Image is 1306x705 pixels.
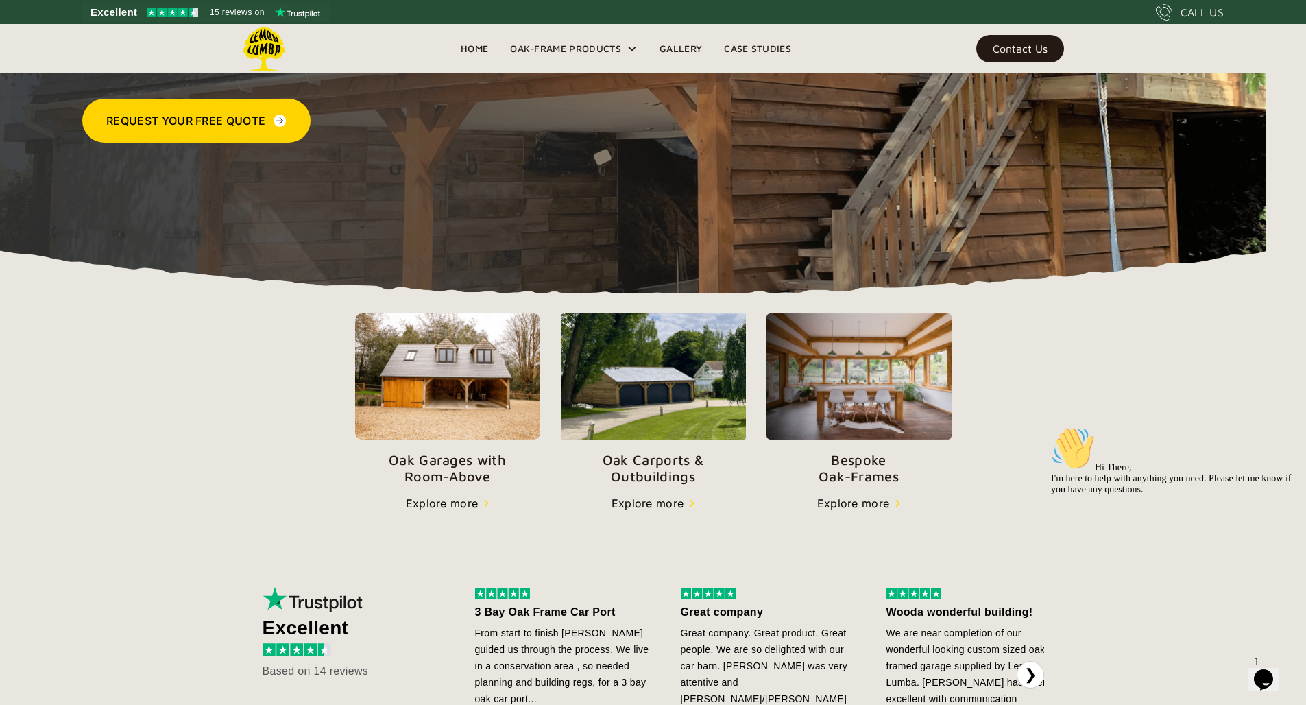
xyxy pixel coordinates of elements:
a: Explore more [406,495,489,512]
img: Trustpilot 4.5 stars [147,8,198,17]
div: Wooda wonderful building! [886,604,1065,621]
a: Explore more [817,495,901,512]
a: BespokeOak-Frames [766,313,952,486]
a: Oak Carports &Outbuildings [561,313,746,485]
button: ❯ [1017,661,1044,689]
div: Request Your Free Quote [106,112,265,129]
p: Oak Carports & Outbuildings [561,452,746,485]
img: 5 stars [886,588,941,599]
div: Great company [681,604,859,621]
div: Excellent [263,620,434,636]
a: Contact Us [976,35,1064,62]
span: Excellent [90,4,137,21]
a: Case Studies [713,38,802,59]
img: Trustpilot logo [275,7,320,18]
div: Oak-Frame Products [499,24,649,73]
p: Bespoke Oak-Frames [766,452,952,485]
div: Contact Us [993,44,1048,53]
a: CALL US [1156,4,1224,21]
div: Explore more [612,495,684,512]
iframe: chat widget [1045,421,1292,643]
img: 4.5 stars [263,643,331,656]
p: Oak Garages with Room-Above [355,452,540,485]
a: Gallery [649,38,713,59]
iframe: chat widget [1248,650,1292,691]
a: Explore more [612,495,695,512]
div: Oak-Frame Products [510,40,621,57]
div: Explore more [817,495,890,512]
a: See Lemon Lumba reviews on Trustpilot [82,3,330,22]
div: 👋Hi There,I'm here to help with anything you need. Please let me know if you have any questions. [5,5,252,74]
a: Oak Garages withRoom-Above [355,313,540,486]
a: Request Your Free Quote [82,99,311,143]
img: :wave: [5,5,49,49]
div: Based on 14 reviews [263,663,434,680]
img: Trustpilot [263,587,365,612]
img: 5 stars [475,588,530,599]
a: Home [450,38,499,59]
span: Hi There, I'm here to help with anything you need. Please let me know if you have any questions. [5,41,246,73]
img: 5 stars [681,588,736,599]
div: 3 Bay Oak Frame Car Port [475,604,653,621]
div: Explore more [406,495,479,512]
span: 15 reviews on [210,4,265,21]
div: CALL US [1181,4,1224,21]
